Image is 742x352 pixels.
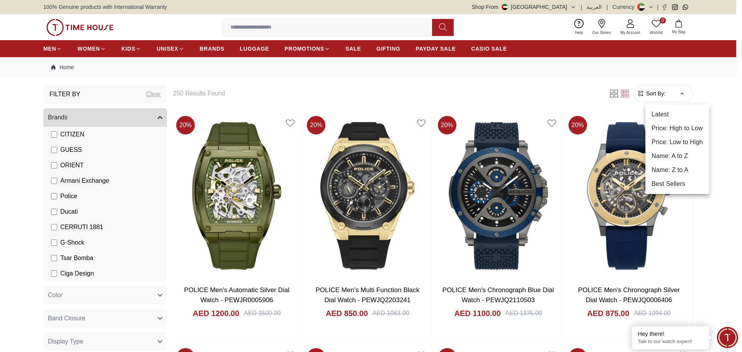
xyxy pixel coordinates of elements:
[717,327,738,348] div: Chat Widget
[645,177,709,191] li: Best Sellers
[638,330,703,338] div: Hey there!
[645,149,709,163] li: Name: A to Z
[645,135,709,149] li: Price: Low to High
[645,163,709,177] li: Name: Z to A
[645,107,709,121] li: Latest
[645,121,709,135] li: Price: High to Low
[638,338,703,345] p: Talk to our watch expert!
